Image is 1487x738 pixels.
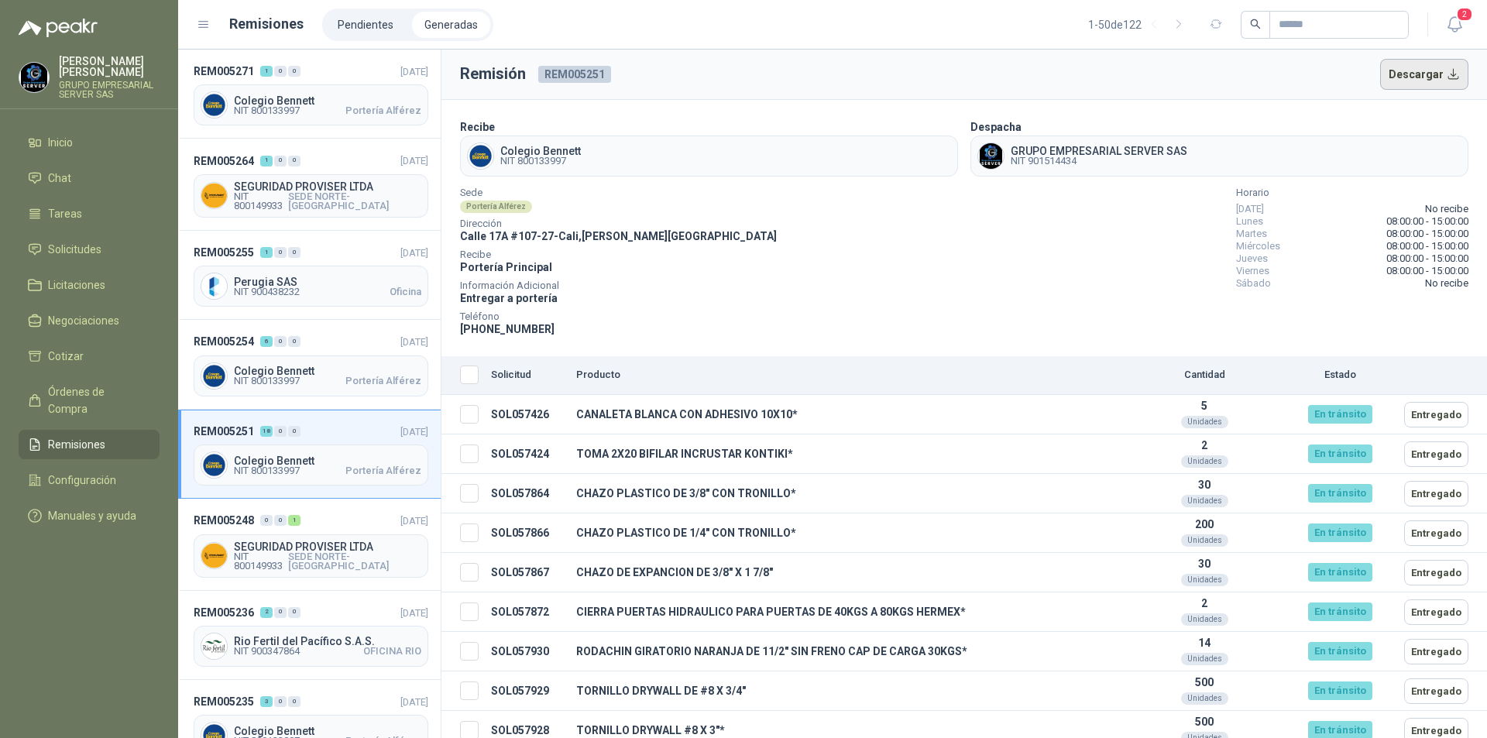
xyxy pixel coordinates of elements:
div: 0 [260,515,273,526]
span: Colegio Bennett [500,146,581,156]
td: SOL057867 [485,553,570,592]
span: Entregar a portería [460,292,558,304]
th: Cantidad [1127,356,1282,395]
b: Recibe [460,121,495,133]
span: Chat [48,170,71,187]
div: En tránsito [1308,484,1372,503]
div: 0 [274,156,287,166]
td: SOL057866 [485,513,570,553]
span: REM005254 [194,333,254,350]
td: En tránsito [1282,592,1398,632]
div: En tránsito [1308,602,1372,621]
span: NIT 900347864 [234,647,300,656]
span: Jueves [1236,252,1268,265]
h3: Remisión [460,62,526,86]
a: REM0052511800[DATE] Company LogoColegio BennettNIT 800133997Portería Alférez [178,410,441,499]
span: [DATE] [400,66,428,77]
span: Rio Fertil del Pacífico S.A.S. [234,636,421,647]
span: Portería Alférez [345,466,421,475]
span: Colegio Bennett [234,726,421,736]
span: [DATE] [400,247,428,259]
b: Despacha [970,121,1022,133]
span: REM005251 [194,423,254,440]
span: Portería Principal [460,261,552,273]
p: 30 [1133,479,1276,491]
td: SOL057872 [485,592,570,632]
span: NIT 800133997 [234,376,300,386]
span: Negociaciones [48,312,119,329]
span: [DATE] [400,155,428,166]
span: NIT 800149933 [234,192,288,211]
p: 5 [1133,400,1276,412]
span: Colegio Bennett [234,366,421,376]
div: Portería Alférez [460,201,532,213]
div: 1 [260,66,273,77]
span: Miércoles [1236,240,1280,252]
img: Company Logo [201,92,227,118]
button: Entregado [1404,560,1468,585]
td: En tránsito [1282,632,1398,671]
span: NIT 800133997 [234,466,300,475]
span: Tareas [48,205,82,222]
div: 0 [274,426,287,437]
span: Inicio [48,134,73,151]
span: 08:00:00 - 15:00:00 [1386,228,1468,240]
div: Unidades [1181,534,1228,547]
a: Pendientes [325,12,406,38]
span: REM005235 [194,693,254,710]
img: Company Logo [468,143,493,169]
td: CIERRA PUERTAS HIDRAULICO PARA PUERTAS DE 40KGS A 80KGS HERMEX* [570,592,1127,632]
a: Configuración [19,465,160,495]
div: 0 [288,607,300,618]
span: [DATE] [400,515,428,527]
td: SOL057930 [485,632,570,671]
div: Unidades [1181,416,1228,428]
a: REM005254600[DATE] Company LogoColegio BennettNIT 800133997Portería Alférez [178,320,441,409]
span: Configuración [48,472,116,489]
span: GRUPO EMPRESARIAL SERVER SAS [1011,146,1187,156]
span: [DATE] [1236,203,1264,215]
a: Chat [19,163,160,193]
div: 1 [260,247,273,258]
p: 30 [1133,558,1276,570]
td: SOL057929 [485,671,570,711]
span: Órdenes de Compra [48,383,145,417]
span: Información Adicional [460,282,777,290]
span: OFICINA RIO [363,647,421,656]
td: En tránsito [1282,395,1398,434]
a: Generadas [412,12,490,38]
a: Tareas [19,199,160,228]
div: 6 [260,336,273,347]
button: Entregado [1404,520,1468,546]
a: REM005264100[DATE] Company LogoSEGURIDAD PROVISER LTDANIT 800149933SEDE NORTE-[GEOGRAPHIC_DATA] [178,139,441,230]
span: Colegio Bennett [234,95,421,106]
span: Portería Alférez [345,376,421,386]
span: SEGURIDAD PROVISER LTDA [234,541,421,552]
a: REM005248001[DATE] Company LogoSEGURIDAD PROVISER LTDANIT 800149933SEDE NORTE-[GEOGRAPHIC_DATA] [178,499,441,590]
td: SOL057864 [485,474,570,513]
td: RODACHIN GIRATORIO NARANJA DE 11/2" SIN FRENO CAP DE CARGA 30KGS* [570,632,1127,671]
span: No recibe [1425,203,1468,215]
button: Descargar [1380,59,1469,90]
div: En tránsito [1308,445,1372,463]
p: 2 [1133,439,1276,451]
span: Sábado [1236,277,1271,290]
span: Recibe [460,251,777,259]
td: CHAZO DE EXPANCION DE 3/8" X 1 7/8" [570,553,1127,592]
img: Company Logo [201,543,227,568]
div: Unidades [1181,495,1228,507]
span: Calle 17A #107-27 - Cali , [PERSON_NAME][GEOGRAPHIC_DATA] [460,230,777,242]
a: Manuales y ayuda [19,501,160,530]
td: SOL057424 [485,434,570,474]
button: Entregado [1404,599,1468,625]
div: Unidades [1181,455,1228,468]
span: Horario [1236,189,1468,197]
span: SEGURIDAD PROVISER LTDA [234,181,421,192]
p: 14 [1133,637,1276,649]
div: 0 [274,66,287,77]
span: 08:00:00 - 15:00:00 [1386,240,1468,252]
td: SOL057426 [485,395,570,434]
img: Company Logo [201,633,227,659]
